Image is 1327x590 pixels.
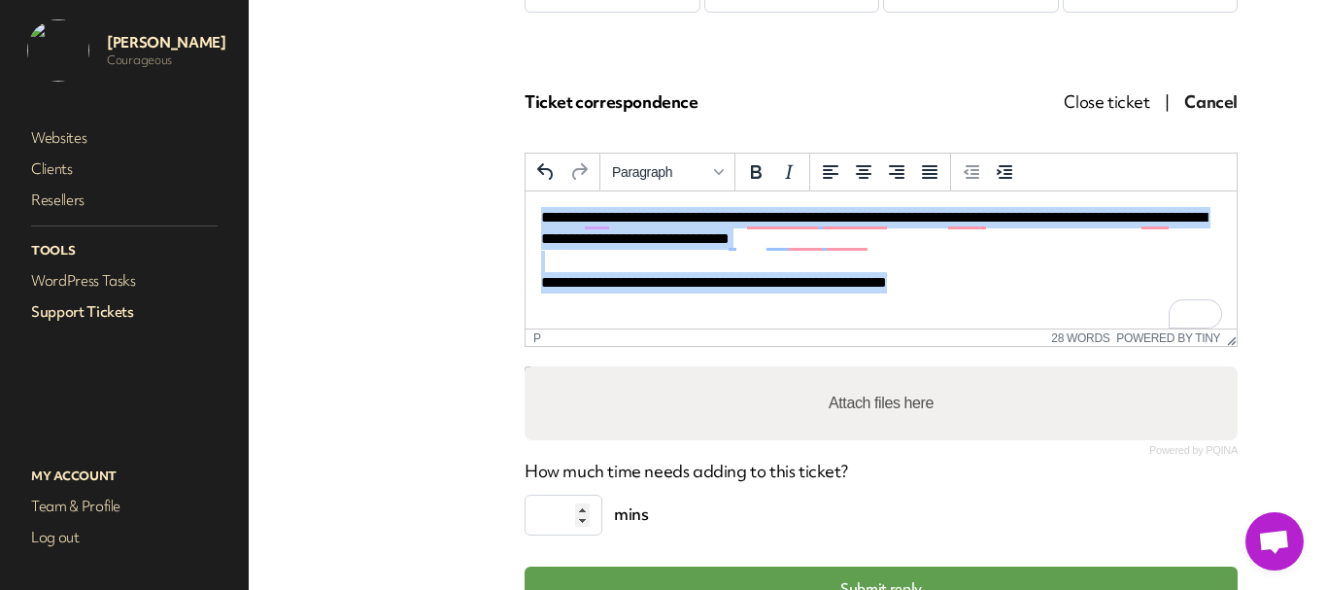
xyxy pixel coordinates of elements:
button: Bold [739,156,772,189]
p: [PERSON_NAME] [107,33,225,52]
a: Powered by PQINA [1149,446,1238,455]
button: Align right [880,156,913,189]
p: Courageous [107,52,225,68]
a: Team & Profile [27,493,221,520]
a: Support Tickets [27,298,221,326]
span: | [1165,90,1170,113]
a: Websites [27,124,221,152]
a: Clients [27,156,221,183]
span: mins [602,495,660,536]
a: Resellers [27,187,221,214]
span: Cancel [1184,90,1238,113]
p: How much time needs adding to this ticket? [525,460,1238,483]
button: Formats [604,156,731,189]
a: WordPress Tasks [27,267,221,295]
button: Decrease indent [955,156,988,189]
button: Justify [913,156,946,189]
p: My Account [27,464,221,489]
div: alignment [810,154,951,191]
label: Attach files here [821,384,941,423]
iframe: Rich Text Area [526,191,1237,329]
button: Increase indent [988,156,1021,189]
button: Italic [772,156,805,189]
button: Undo [529,156,562,189]
div: formatting [735,154,810,191]
button: Align center [847,156,880,189]
a: Log out [27,524,221,551]
button: 28 words [1051,331,1109,345]
div: Resize [1220,330,1237,346]
a: Open chat [1245,512,1304,571]
span: Paragraph [612,164,707,180]
div: p [533,331,541,345]
button: Redo [562,156,595,189]
div: history [526,154,600,191]
p: Tools [27,238,221,263]
a: Powered by Tiny [1116,331,1220,345]
span: Ticket correspondence [525,90,698,113]
button: Align left [814,156,847,189]
span: Close ticket [1064,90,1149,113]
div: styles [600,154,735,191]
div: indentation [951,154,1025,191]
